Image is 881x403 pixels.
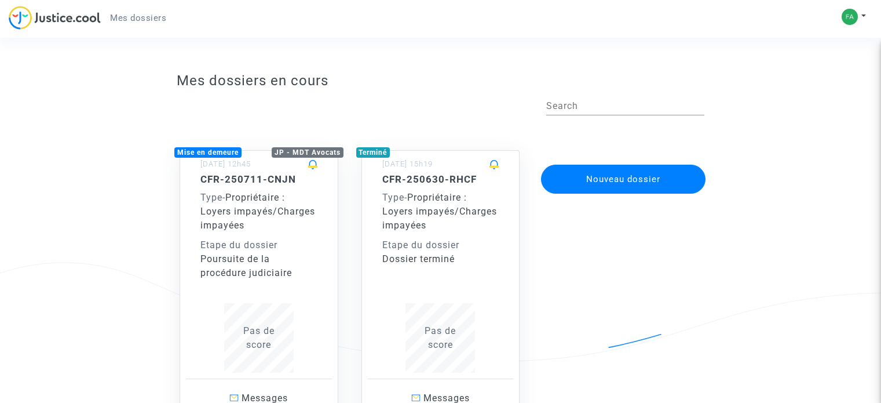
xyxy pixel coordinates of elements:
h3: Mes dossiers en cours [177,72,704,89]
div: JP - MDT Avocats [272,147,343,158]
h5: CFR-250630-RHCF [382,173,499,185]
img: jc-logo.svg [9,6,101,30]
span: Propriétaire : Loyers impayés/Charges impayées [382,192,497,231]
span: Mes dossiers [110,13,166,23]
div: Etape du dossier [200,238,317,252]
div: Mise en demeure [174,147,242,158]
img: c211c668aa3dc9cf54e08d1c3d4932c1 [842,9,858,25]
a: Nouveau dossier [540,157,707,168]
span: - [200,192,225,203]
h5: CFR-250711-CNJN [200,173,317,185]
div: Terminé [356,147,390,158]
span: Pas de score [425,325,456,350]
div: Etape du dossier [382,238,499,252]
button: Nouveau dossier [541,165,705,194]
small: [DATE] 12h45 [200,159,251,168]
span: Pas de score [243,325,275,350]
span: Type [382,192,404,203]
div: Dossier terminé [382,252,499,266]
span: Propriétaire : Loyers impayés/Charges impayées [200,192,315,231]
span: Type [200,192,222,203]
span: - [382,192,407,203]
div: Poursuite de la procédure judiciaire [200,252,317,280]
small: [DATE] 15h19 [382,159,433,168]
a: Mes dossiers [101,9,176,27]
